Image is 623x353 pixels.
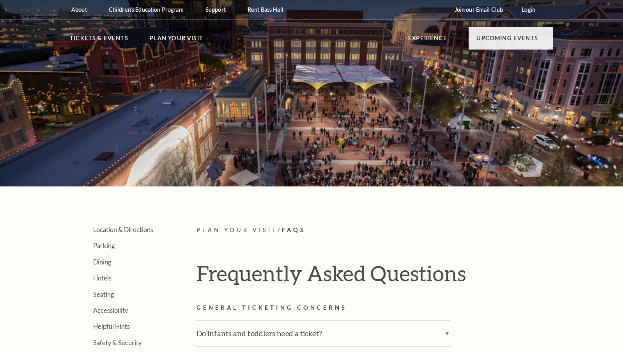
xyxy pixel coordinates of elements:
[150,34,203,48] p: Plan Your Visit
[282,227,306,233] span: FAQs
[93,291,114,298] a: Seating
[196,303,553,313] h2: GENERAL TICKETING CONCERNS
[93,323,130,330] a: Helpful Hints
[93,226,153,233] a: Location & Directions
[93,274,112,282] a: Hotels
[196,225,553,235] p: /
[93,242,115,249] a: Parking
[248,6,283,13] p: Rent Bass Hall
[93,307,128,314] a: Accessibility
[476,34,538,48] p: Upcoming Events
[109,6,184,13] p: Children's Education Program
[408,34,447,48] p: Experience
[93,258,111,266] a: Dining
[196,227,278,233] span: Plan Your Visit
[196,321,450,346] label: Do infants and toddlers need a ticket?
[93,339,142,346] a: Safety & Security
[70,34,128,48] p: Tickets & Events
[71,6,87,13] p: About
[205,6,226,13] p: Support
[196,261,553,293] h1: Frequently Asked Questions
